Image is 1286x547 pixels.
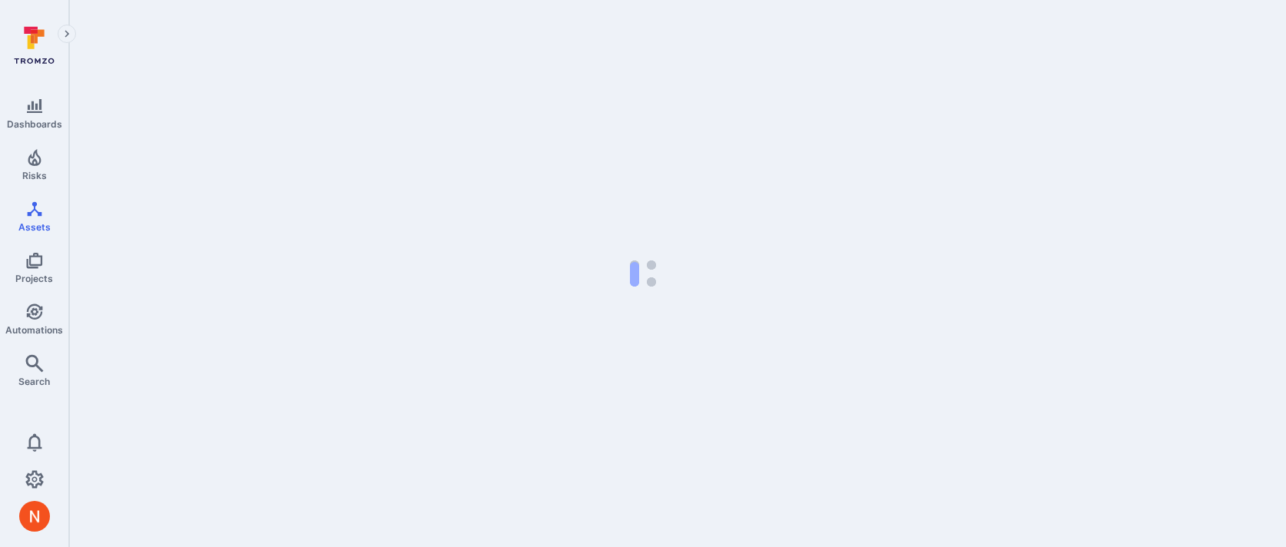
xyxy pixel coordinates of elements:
[18,221,51,233] span: Assets
[5,324,63,336] span: Automations
[58,25,76,43] button: Expand navigation menu
[19,501,50,532] img: ACg8ocIprwjrgDQnDsNSk9Ghn5p5-B8DpAKWoJ5Gi9syOE4K59tr4Q=s96-c
[7,118,62,130] span: Dashboards
[18,376,50,387] span: Search
[19,501,50,532] div: Neeren Patki
[61,28,72,41] i: Expand navigation menu
[22,170,47,181] span: Risks
[15,273,53,284] span: Projects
